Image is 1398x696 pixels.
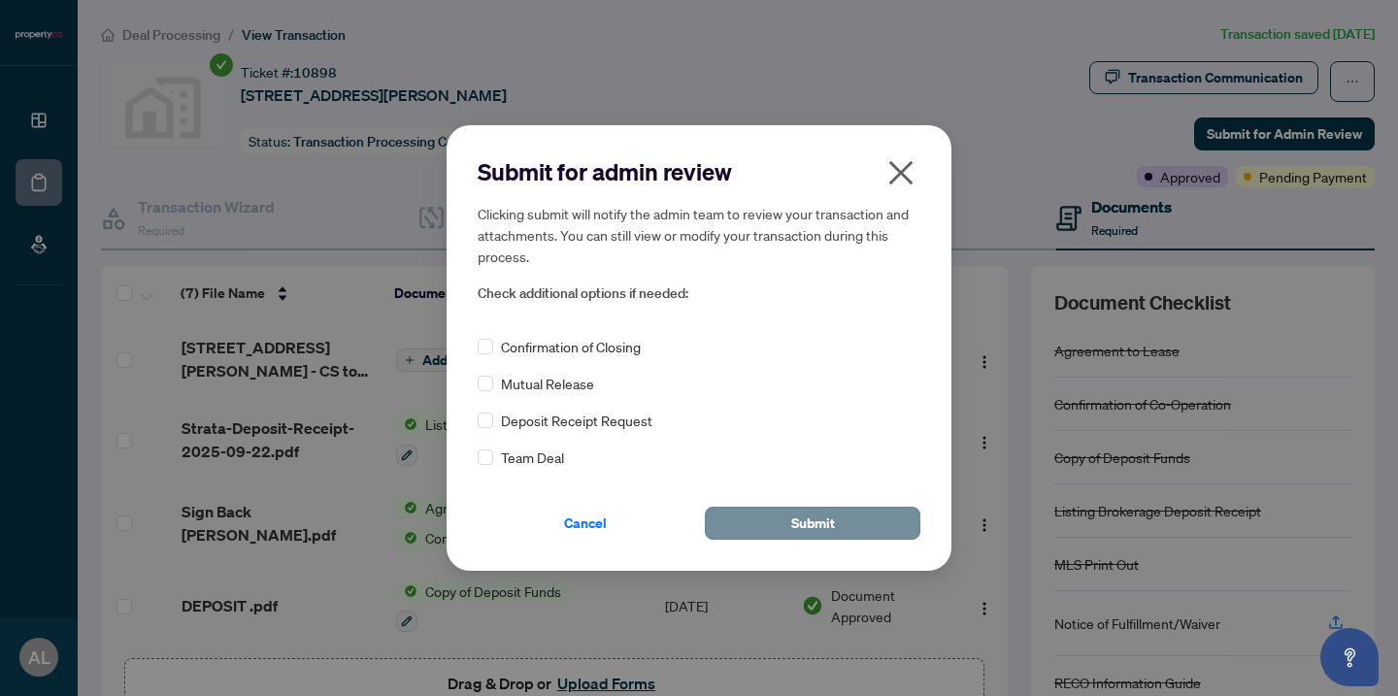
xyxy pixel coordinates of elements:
[478,156,920,187] h2: Submit for admin review
[501,410,652,431] span: Deposit Receipt Request
[791,508,835,539] span: Submit
[501,373,594,394] span: Mutual Release
[885,157,916,188] span: close
[501,336,641,357] span: Confirmation of Closing
[501,447,564,468] span: Team Deal
[705,507,920,540] button: Submit
[478,507,693,540] button: Cancel
[478,282,920,305] span: Check additional options if needed:
[478,203,920,267] h5: Clicking submit will notify the admin team to review your transaction and attachments. You can st...
[564,508,607,539] span: Cancel
[1320,628,1379,686] button: Open asap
